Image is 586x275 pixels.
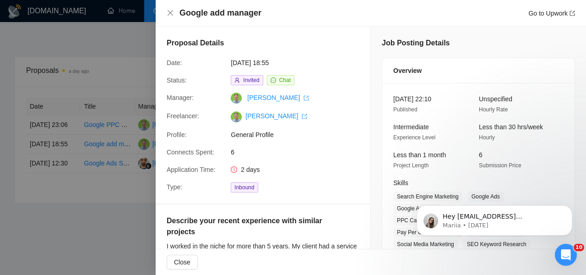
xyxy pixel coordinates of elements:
span: General Profile [231,130,368,140]
span: Hourly [479,134,495,141]
img: c1Idtl1sL_ojuo0BAW6lnVbU7OTxrDYU7FneGCPoFyJniWx9-ph69Zd6FWc_LIL-5A [231,111,242,122]
a: [PERSON_NAME] export [247,94,309,101]
span: [DATE] 22:10 [393,95,431,103]
p: Message from Mariia, sent 1d ago [40,35,158,44]
iframe: Intercom live chat [555,244,577,266]
span: [DATE] 18:55 [231,58,368,68]
span: Skills [393,179,408,187]
span: close [167,9,174,16]
span: Less than 1 month [393,151,446,159]
span: Published [393,106,418,113]
span: export [304,95,309,101]
button: Close [167,9,174,17]
span: Pay Per Click Advertising [393,227,462,237]
span: Application Time: [167,166,216,173]
span: 6 [479,151,483,159]
span: Hourly Rate [479,106,508,113]
span: Submission Price [479,162,521,169]
span: Google Analytics [393,203,441,214]
span: Status: [167,77,187,84]
span: Freelancer: [167,112,199,120]
a: [PERSON_NAME] export [245,112,307,120]
span: Project Length [393,162,429,169]
span: Date: [167,59,182,66]
span: Connects Spent: [167,148,214,156]
h4: Google add manager [179,7,261,19]
button: Close [167,255,198,269]
h5: Describe your recent experience with similar projects [167,215,331,237]
span: message [271,77,276,83]
iframe: Intercom notifications message [403,186,586,250]
span: Close [174,257,190,267]
span: export [570,11,575,16]
span: Intermediate [393,123,429,131]
span: Social Media Marketing [393,239,458,249]
span: Overview [393,66,422,76]
span: Inbound [231,182,258,192]
span: Invited [243,77,259,83]
span: 2 days [241,166,260,173]
span: Hey [EMAIL_ADDRESS][DOMAIN_NAME], Looks like your Upwork agency R-Digital. ROI oriented PPC Team ... [40,27,158,207]
span: Less than 30 hrs/week [479,123,543,131]
span: Experience Level [393,134,435,141]
h5: Proposal Details [167,38,224,49]
div: I worked in the niche for more than 5 years. My client had a service team and a sales department.... [167,241,359,271]
span: Chat [279,77,291,83]
span: export [302,114,307,119]
span: Type: [167,183,182,191]
span: Search Engine Marketing [393,192,462,202]
span: Unspecified [479,95,512,103]
h5: Job Posting Details [382,38,450,49]
span: PPC Campaign Setup & Management [393,215,493,225]
span: Profile: [167,131,187,138]
span: Manager: [167,94,194,101]
span: user-add [234,77,240,83]
span: clock-circle [231,166,237,173]
a: Go to Upworkexport [528,10,575,17]
span: 10 [574,244,584,251]
span: 6 [231,147,368,157]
